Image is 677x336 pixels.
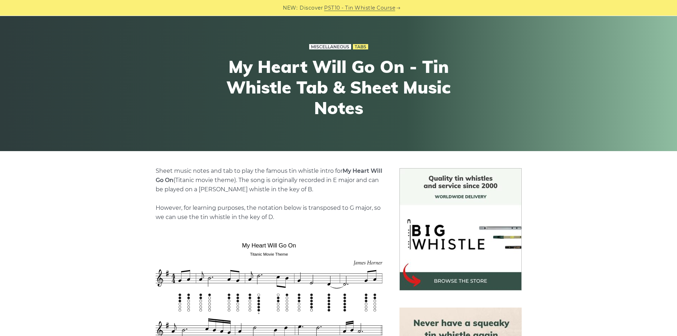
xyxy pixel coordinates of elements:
[208,57,469,118] h1: My Heart Will Go On - Tin Whistle Tab & Sheet Music Notes
[283,4,297,12] span: NEW:
[353,44,368,50] a: Tabs
[324,4,395,12] a: PST10 - Tin Whistle Course
[399,168,522,290] img: BigWhistle Tin Whistle Store
[156,166,382,222] p: Sheet music notes and tab to play the famous tin whistle intro for (Titanic movie theme). The son...
[300,4,323,12] span: Discover
[309,44,351,50] a: Miscellaneous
